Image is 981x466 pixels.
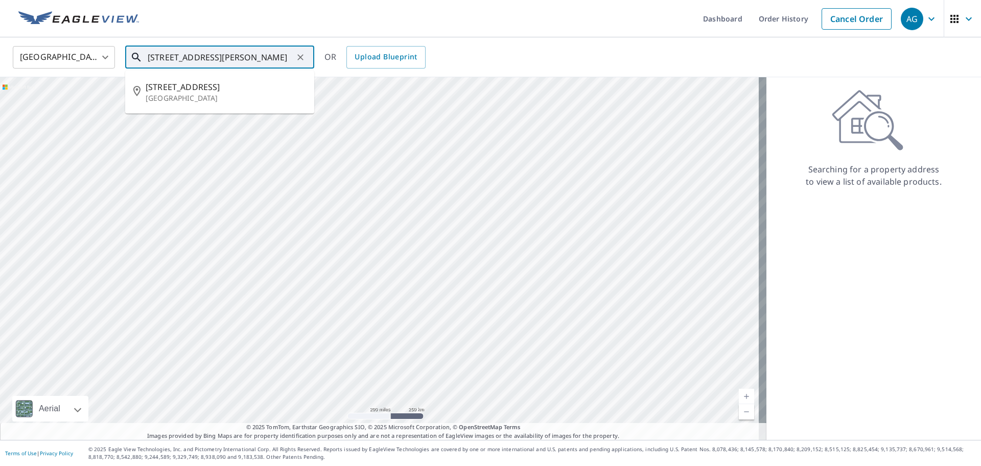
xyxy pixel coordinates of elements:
div: Aerial [36,396,63,421]
div: Aerial [12,396,88,421]
div: [GEOGRAPHIC_DATA] [13,43,115,72]
a: Terms [504,423,521,431]
p: Searching for a property address to view a list of available products. [805,163,942,188]
a: Current Level 5, Zoom In [739,389,754,404]
input: Search by address or latitude-longitude [148,43,293,72]
p: [GEOGRAPHIC_DATA] [146,93,306,103]
a: Upload Blueprint [346,46,425,69]
p: | [5,450,73,456]
div: AG [901,8,923,30]
img: EV Logo [18,11,139,27]
button: Clear [293,50,308,64]
span: [STREET_ADDRESS] [146,81,306,93]
span: Upload Blueprint [355,51,417,63]
a: Privacy Policy [40,450,73,457]
div: OR [324,46,426,69]
a: OpenStreetMap [459,423,502,431]
p: © 2025 Eagle View Technologies, Inc. and Pictometry International Corp. All Rights Reserved. Repo... [88,446,976,461]
a: Terms of Use [5,450,37,457]
span: © 2025 TomTom, Earthstar Geographics SIO, © 2025 Microsoft Corporation, © [246,423,521,432]
a: Current Level 5, Zoom Out [739,404,754,419]
a: Cancel Order [822,8,892,30]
